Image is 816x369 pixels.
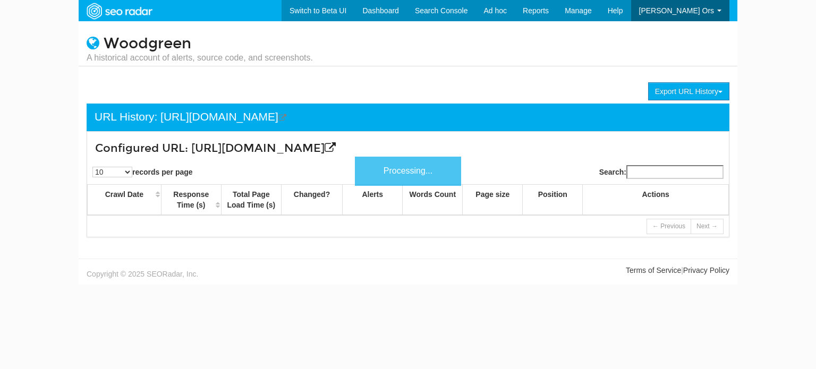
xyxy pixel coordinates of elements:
[408,265,737,276] div: |
[523,6,549,15] span: Reports
[87,52,313,64] small: A historical account of alerts, source code, and screenshots.
[415,6,468,15] span: Search Console
[221,185,281,216] th: Total Page Load Time (s): activate to sort column ascending
[639,6,715,15] span: [PERSON_NAME] Ors
[599,165,724,179] label: Search:
[92,167,132,177] select: records per page
[355,157,461,186] div: Processing...
[463,185,523,216] th: Page size: activate to sort column ascending
[626,165,724,179] input: Search:
[565,6,592,15] span: Manage
[608,6,623,15] span: Help
[403,185,463,216] th: Words Count: activate to sort column ascending
[161,185,221,216] th: Response Time (s): activate to sort column ascending
[82,2,156,21] img: SEORadar
[104,35,191,53] a: Woodgreen
[343,185,403,216] th: Alerts: activate to sort column ascending
[95,142,614,155] h3: Configured URL: [URL][DOMAIN_NAME]
[583,185,729,216] th: Actions: activate to sort column ascending
[281,185,342,216] th: Changed?: activate to sort column ascending
[88,185,161,216] th: Crawl Date: activate to sort column ascending
[626,266,681,274] a: Terms of Service
[79,265,408,279] div: Copyright © 2025 SEORadar, Inc.
[92,167,193,177] label: records per page
[648,82,729,100] button: Export URL History
[691,219,724,234] a: Next →
[95,109,286,126] div: URL History: [URL][DOMAIN_NAME]
[647,219,691,234] a: ← Previous
[683,266,729,274] a: Privacy Policy
[484,6,507,15] span: Ad hoc
[523,185,583,216] th: Position: activate to sort column ascending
